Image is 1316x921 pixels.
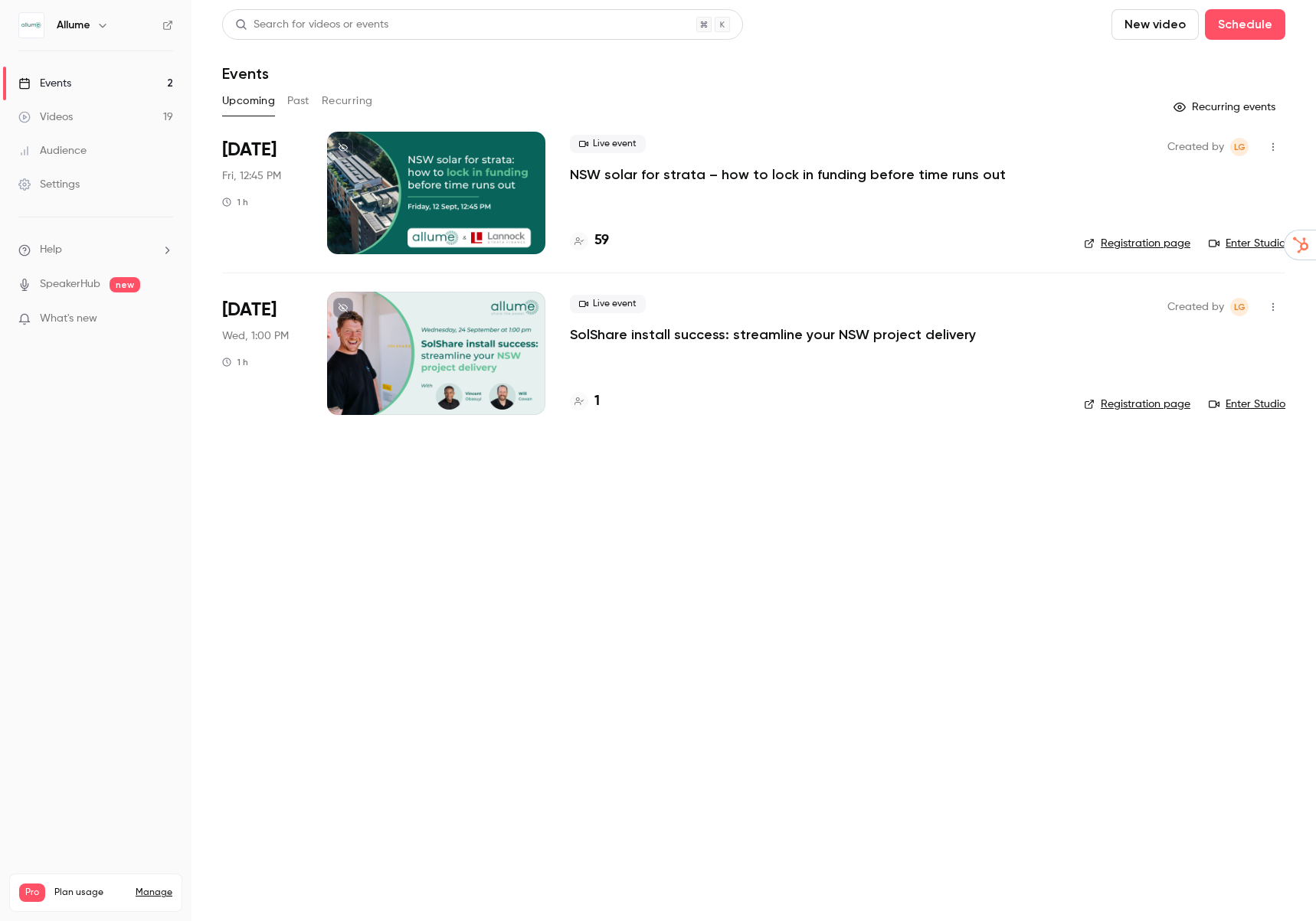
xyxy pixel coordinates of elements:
[1167,298,1224,316] span: Created by
[570,391,600,412] a: 1
[1167,95,1285,119] button: Recurring events
[1230,138,1249,156] span: Lindsey Guest
[570,165,1006,184] a: NSW solar for strata – how to lock in funding before time runs out
[322,89,373,113] button: Recurring
[570,230,609,251] a: 59
[222,138,277,162] span: [DATE]
[222,196,248,208] div: 1 h
[235,17,388,33] div: Search for videos or events
[18,242,173,258] li: help-dropdown-opener
[18,76,71,91] div: Events
[1209,397,1285,412] a: Enter Studio
[155,312,173,326] iframe: Noticeable Trigger
[222,89,275,113] button: Upcoming
[1234,138,1246,156] span: LG
[40,242,62,258] span: Help
[222,64,269,83] h1: Events
[1111,9,1199,40] button: New video
[18,143,87,158] div: Audience
[1230,298,1249,316] span: Lindsey Guest
[1209,236,1285,251] a: Enter Studio
[40,311,97,327] span: What's new
[570,135,646,153] span: Live event
[19,883,45,902] span: Pro
[1234,298,1246,316] span: LG
[287,89,309,113] button: Past
[54,887,126,899] span: Plan usage
[594,230,609,251] h4: 59
[18,109,73,125] div: Videos
[1084,397,1190,412] a: Registration page
[570,295,646,313] span: Live event
[222,356,248,368] div: 1 h
[222,132,303,254] div: Sep 12 Fri, 12:45 PM (Australia/Melbourne)
[1167,138,1224,156] span: Created by
[1084,236,1190,251] a: Registration page
[570,325,976,344] a: SolShare install success: streamline your NSW project delivery
[222,292,303,414] div: Sep 24 Wed, 1:00 PM (Australia/Melbourne)
[18,177,80,192] div: Settings
[222,328,289,344] span: Wed, 1:00 PM
[40,276,100,292] a: SpeakerHub
[110,277,140,292] span: new
[19,13,44,38] img: Allume
[1205,9,1285,40] button: Schedule
[594,391,600,412] h4: 1
[222,298,277,322] span: [DATE]
[57,18,90,33] h6: Allume
[136,887,172,899] a: Manage
[222,168,281,184] span: Fri, 12:45 PM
